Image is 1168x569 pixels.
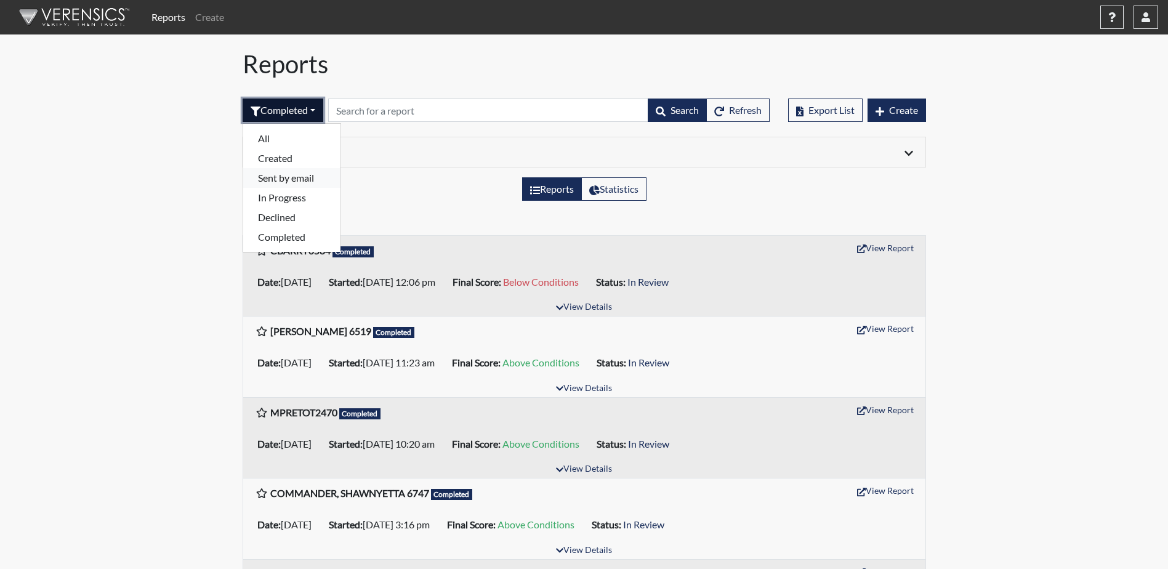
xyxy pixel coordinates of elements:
button: Completed [243,227,340,247]
b: Final Score: [453,276,501,288]
b: [PERSON_NAME] 6519 [270,325,371,337]
b: Started: [329,519,363,530]
li: [DATE] [252,515,324,535]
li: [DATE] 10:20 am [324,434,447,454]
b: Final Score: [452,438,501,450]
span: Export List [808,104,855,116]
span: Completed [339,408,381,419]
b: Date: [257,276,281,288]
a: Create [190,5,229,30]
li: [DATE] 3:16 pm [324,515,442,535]
button: Search [648,99,707,122]
li: [DATE] [252,353,324,373]
b: Final Score: [452,357,501,368]
span: Search [671,104,699,116]
button: Refresh [706,99,770,122]
button: View Details [550,543,618,559]
button: View Report [852,319,919,338]
button: View Details [550,461,618,478]
button: View Report [852,238,919,257]
span: Create [889,104,918,116]
b: Status: [597,357,626,368]
button: View Details [550,381,618,397]
button: In Progress [243,188,340,208]
button: Completed [243,99,323,122]
input: Search by Registration ID, Interview Number, or Investigation Name. [328,99,648,122]
span: Below Conditions [503,276,579,288]
span: In Review [628,438,669,450]
li: [DATE] [252,272,324,292]
span: Completed [431,489,473,500]
span: Above Conditions [497,519,574,530]
b: Status: [597,438,626,450]
b: Date: [257,357,281,368]
button: View Details [550,299,618,316]
b: Status: [592,519,621,530]
button: View Report [852,400,919,419]
span: Refresh [729,104,762,116]
label: View the list of reports [522,177,582,201]
b: MPRETOT2470 [270,406,337,418]
b: Started: [329,438,363,450]
b: Started: [329,276,363,288]
b: COMMANDER, SHAWNYETTA 6747 [270,487,429,499]
span: Completed [332,246,374,257]
b: Status: [596,276,626,288]
button: View Report [852,481,919,500]
button: Declined [243,208,340,227]
div: Click to expand/collapse filters [246,145,922,159]
li: [DATE] 11:23 am [324,353,447,373]
li: [DATE] [252,434,324,454]
span: Above Conditions [502,438,579,450]
button: Create [868,99,926,122]
button: Sent by email [243,168,340,188]
button: All [243,129,340,148]
li: [DATE] 12:06 pm [324,272,448,292]
h1: Reports [243,49,926,79]
label: View statistics about completed interviews [581,177,646,201]
span: Above Conditions [502,357,579,368]
div: Filter by interview status [243,99,323,122]
span: In Review [623,519,664,530]
h6: Filters [256,145,575,156]
span: In Review [627,276,669,288]
b: Date: [257,519,281,530]
h5: Results: 2,714 [243,211,926,230]
b: Final Score: [447,519,496,530]
button: Created [243,148,340,168]
b: Date: [257,438,281,450]
span: Completed [373,327,415,338]
a: Reports [147,5,190,30]
b: Started: [329,357,363,368]
span: In Review [628,357,669,368]
button: Export List [788,99,863,122]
